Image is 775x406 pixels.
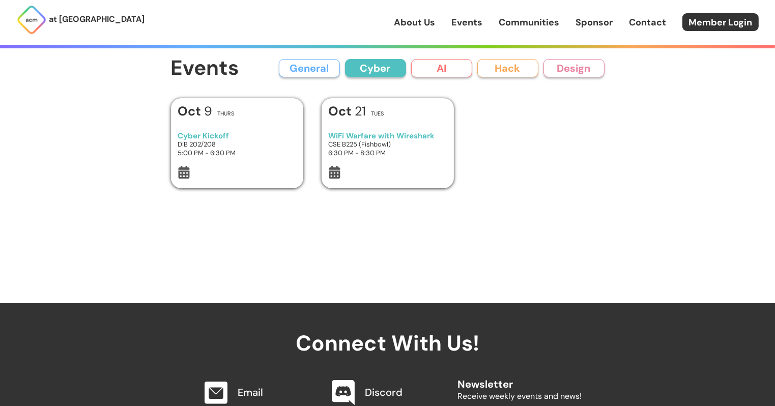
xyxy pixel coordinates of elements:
[178,105,212,118] h1: 9
[16,5,145,35] a: at [GEOGRAPHIC_DATA]
[576,16,613,29] a: Sponsor
[178,132,296,140] h3: Cyber Kickoff
[217,111,234,117] h2: Thurs
[178,103,204,120] b: Oct
[16,5,47,35] img: ACM Logo
[458,368,582,390] h2: Newsletter
[629,16,666,29] a: Contact
[205,382,227,404] img: Email
[332,380,355,405] img: Discord
[49,13,145,26] p: at [GEOGRAPHIC_DATA]
[279,59,340,77] button: General
[328,132,447,140] h3: WiFi Warfare with Wireshark
[682,13,759,31] a: Member Login
[499,16,559,29] a: Communities
[458,390,582,403] p: Receive weekly events and news!
[328,105,366,118] h1: 21
[365,386,403,399] a: Discord
[543,59,605,77] button: Design
[328,103,355,120] b: Oct
[345,59,406,77] button: Cyber
[238,386,263,399] a: Email
[328,149,447,157] h3: 6:30 PM - 8:30 PM
[411,59,472,77] button: AI
[171,57,240,80] h1: Events
[394,16,435,29] a: About Us
[178,140,296,149] h3: DIB 202/208
[477,59,538,77] button: Hack
[193,303,582,355] h2: Connect With Us!
[451,16,482,29] a: Events
[371,111,384,117] h2: Tues
[178,149,296,157] h3: 5:00 PM - 6:30 PM
[328,140,447,149] h3: CSE B225 (Fishbowl)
